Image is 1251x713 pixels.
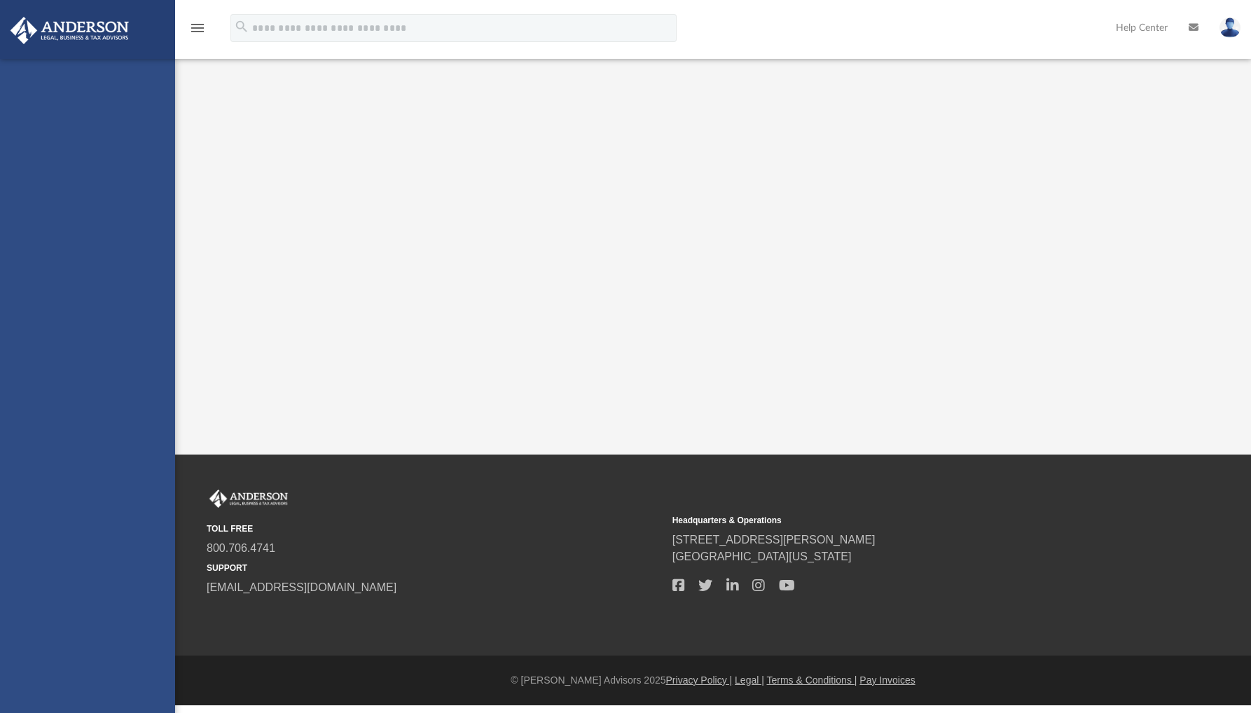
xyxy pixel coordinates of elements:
div: © [PERSON_NAME] Advisors 2025 [175,673,1251,688]
a: Terms & Conditions | [767,674,857,686]
a: 800.706.4741 [207,542,275,554]
small: SUPPORT [207,562,663,574]
a: Privacy Policy | [666,674,733,686]
a: menu [189,27,206,36]
small: TOLL FREE [207,522,663,535]
img: Anderson Advisors Platinum Portal [207,490,291,508]
a: Pay Invoices [859,674,915,686]
small: Headquarters & Operations [672,514,1128,527]
img: User Pic [1219,18,1240,38]
img: Anderson Advisors Platinum Portal [6,17,133,44]
i: search [234,19,249,34]
a: [GEOGRAPHIC_DATA][US_STATE] [672,551,852,562]
a: Legal | [735,674,764,686]
a: [STREET_ADDRESS][PERSON_NAME] [672,534,876,546]
i: menu [189,20,206,36]
a: [EMAIL_ADDRESS][DOMAIN_NAME] [207,581,396,593]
